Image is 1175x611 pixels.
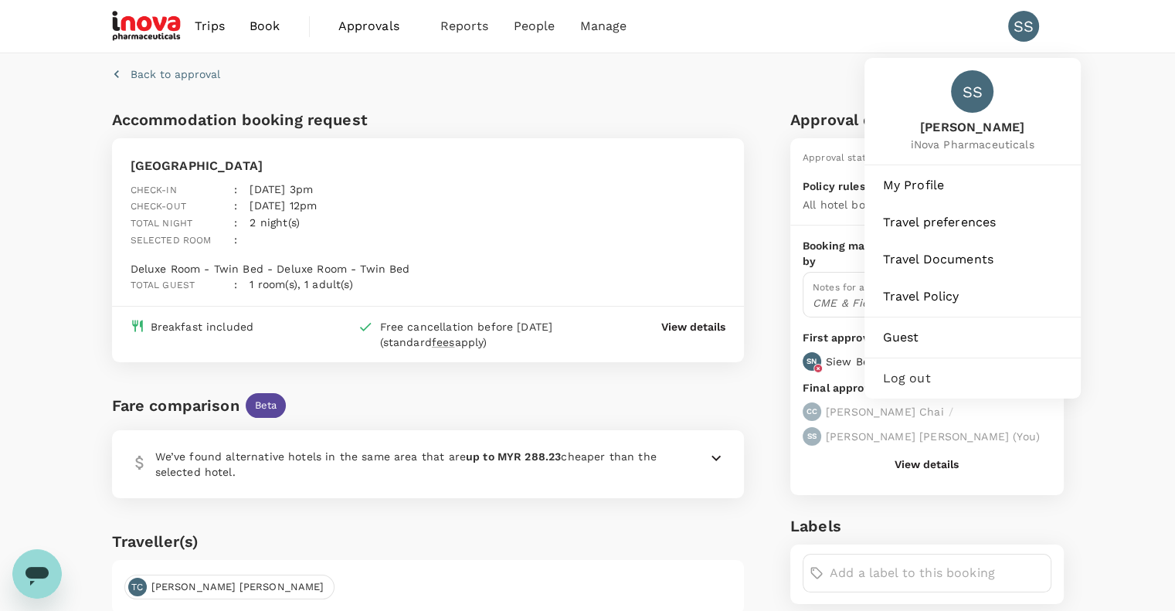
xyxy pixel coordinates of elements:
[514,17,555,36] span: People
[250,182,313,197] p: [DATE] 3pm
[142,580,334,595] span: [PERSON_NAME] [PERSON_NAME]
[910,119,1034,137] span: [PERSON_NAME]
[250,277,352,292] p: 1 room(s), 1 adult(s)
[803,178,920,194] p: Policy rules exceeded
[883,287,1062,306] span: Travel Policy
[112,393,239,418] div: Fare comparison
[222,169,237,199] div: :
[195,17,225,36] span: Trips
[883,250,1062,269] span: Travel Documents
[222,202,237,232] div: :
[155,449,670,480] p: We’ve found alternative hotels in the same area that are cheaper than the selected hotel.
[883,369,1062,388] span: Log out
[826,404,944,419] p: [PERSON_NAME] Chai
[131,218,193,229] span: Total night
[803,197,993,212] p: All hotel bookings require approval
[579,17,627,36] span: Manage
[871,321,1075,355] a: Guest
[131,185,177,195] span: Check-in
[871,205,1075,239] a: Travel preferences
[112,66,220,82] button: Back to approval
[871,243,1075,277] a: Travel Documents
[466,450,561,463] b: up to MYR 288.23
[151,319,254,334] div: Breakfast included
[222,219,237,249] div: :
[871,280,1075,314] a: Travel Policy
[131,280,195,290] span: Total guest
[432,336,455,348] span: fees
[1008,11,1039,42] div: SS
[803,380,881,396] p: Final approver
[440,17,489,36] span: Reports
[112,9,183,43] img: iNova Pharmaceuticals
[951,70,993,113] div: SS
[803,238,888,269] p: Booking made by
[949,404,953,419] p: /
[250,215,300,230] p: 2 night(s)
[131,66,220,82] p: Back to approval
[803,151,876,166] div: Approval status
[222,185,237,215] div: :
[813,295,1041,311] p: CME & Fieldwork [GEOGRAPHIC_DATA]
[790,514,1064,538] h6: Labels
[883,328,1062,347] span: Guest
[246,399,287,413] span: Beta
[871,362,1075,395] div: Log out
[12,549,62,599] iframe: Button to launch messaging window
[910,137,1034,152] span: iNova Pharmaceuticals
[803,330,1051,346] p: First approver
[871,168,1075,202] a: My Profile
[826,354,975,369] p: Siew Beng [PERSON_NAME]
[807,431,817,442] p: SS
[112,107,425,132] h6: Accommodation booking request
[895,458,959,470] button: View details
[830,561,1044,586] input: Add a label to this booking
[883,213,1062,232] span: Travel preferences
[338,17,416,36] span: Approvals
[131,261,410,277] p: Deluxe Room - Twin Bed - Deluxe Room - Twin Bed
[131,201,186,212] span: Check-out
[790,107,1064,132] h6: Approval details
[807,406,817,417] p: CC
[250,17,280,36] span: Book
[826,429,1040,444] p: [PERSON_NAME] [PERSON_NAME] ( You )
[807,356,817,367] p: SN
[112,529,745,554] h6: Traveller(s)
[128,578,147,596] div: TC
[222,264,237,294] div: :
[813,282,901,293] span: Notes for approval
[661,319,725,334] button: View details
[250,198,317,213] p: [DATE] 12pm
[379,319,599,350] div: Free cancellation before [DATE] (standard apply)
[131,235,212,246] span: Selected room
[131,157,475,175] p: [GEOGRAPHIC_DATA]
[883,176,1062,195] span: My Profile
